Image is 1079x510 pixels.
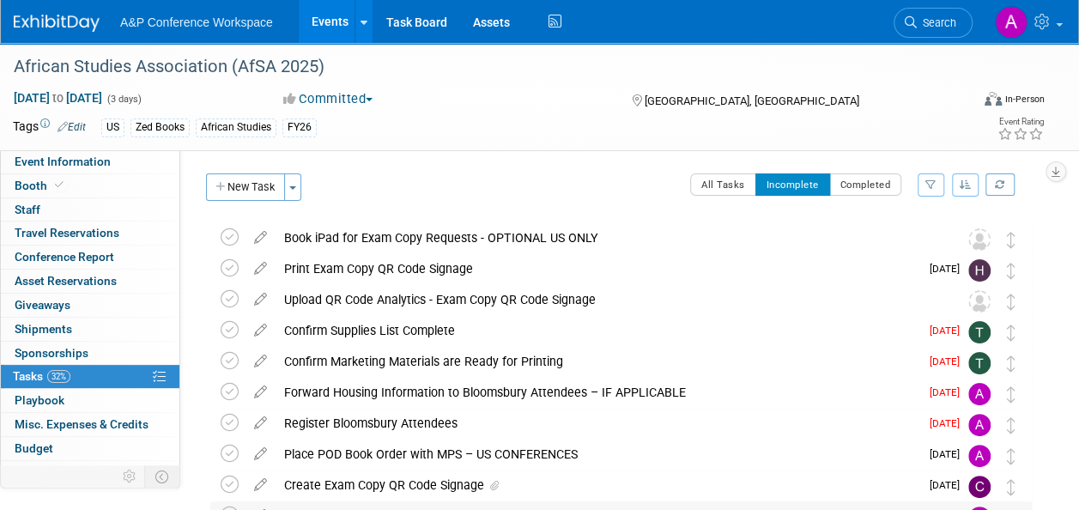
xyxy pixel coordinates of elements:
[968,290,991,313] img: Unassigned
[645,94,859,107] span: [GEOGRAPHIC_DATA], [GEOGRAPHIC_DATA]
[1007,325,1015,341] i: Move task
[1,389,179,412] a: Playbook
[246,292,276,307] a: edit
[1007,386,1015,403] i: Move task
[106,94,142,105] span: (3 days)
[1,150,179,173] a: Event Information
[50,91,66,105] span: to
[55,180,64,190] i: Booth reservation complete
[894,89,1045,115] div: Event Format
[115,465,145,488] td: Personalize Event Tab Strip
[276,409,919,438] div: Register Bloomsbury Attendees
[120,15,273,29] span: A&P Conference Workspace
[829,173,902,196] button: Completed
[276,285,934,314] div: Upload QR Code Analytics - Exam Copy QR Code Signage
[1007,294,1015,310] i: Move task
[15,155,111,168] span: Event Information
[930,479,968,491] span: [DATE]
[755,173,830,196] button: Incomplete
[246,416,276,431] a: edit
[1007,263,1015,279] i: Move task
[968,383,991,405] img: Amanda Oney
[246,477,276,493] a: edit
[1,342,179,365] a: Sponsorships
[13,369,70,383] span: Tasks
[995,6,1027,39] img: Amanda Oney
[1007,232,1015,248] i: Move task
[246,446,276,462] a: edit
[968,321,991,343] img: Tia Ali
[917,16,956,29] span: Search
[968,414,991,436] img: Amanda Oney
[1007,417,1015,434] i: Move task
[8,52,956,82] div: African Studies Association (AfSA 2025)
[13,118,86,137] td: Tags
[1007,479,1015,495] i: Move task
[15,298,70,312] span: Giveaways
[276,316,919,345] div: Confirm Supplies List Complete
[1,222,179,245] a: Travel Reservations
[145,465,180,488] td: Toggle Event Tabs
[276,223,934,252] div: Book iPad for Exam Copy Requests - OPTIONAL US ONLY
[15,203,40,216] span: Staff
[15,322,72,336] span: Shipments
[1,198,179,222] a: Staff
[206,173,285,201] button: New Task
[15,250,114,264] span: Conference Report
[277,90,379,108] button: Committed
[1,318,179,341] a: Shipments
[968,445,991,467] img: Amanda Oney
[15,393,64,407] span: Playbook
[47,370,70,383] span: 32%
[276,440,919,469] div: Place POD Book Order with MPS – US CONFERENCES
[690,173,756,196] button: All Tasks
[282,118,317,137] div: FY26
[1,246,179,269] a: Conference Report
[1,461,179,484] a: ROI, Objectives & ROO
[246,230,276,246] a: edit
[13,90,103,106] span: [DATE] [DATE]
[246,354,276,369] a: edit
[1007,355,1015,372] i: Move task
[968,259,991,282] img: Hannah Siegel
[15,441,53,455] span: Budget
[1,413,179,436] a: Misc. Expenses & Credits
[15,346,88,360] span: Sponsorships
[968,476,991,498] img: Christine Ritchlin
[1004,93,1045,106] div: In-Person
[276,254,919,283] div: Print Exam Copy QR Code Signage
[15,465,130,479] span: ROI, Objectives & ROO
[985,173,1015,196] a: Refresh
[985,92,1002,106] img: Format-Inperson.png
[968,228,991,251] img: Unassigned
[968,352,991,374] img: Tia Ali
[276,471,919,500] div: Create Exam Copy QR Code Signage
[1,270,179,293] a: Asset Reservations
[1,365,179,388] a: Tasks32%
[930,263,968,275] span: [DATE]
[58,121,86,133] a: Edit
[276,378,919,407] div: Forward Housing Information to Bloomsbury Attendees – IF APPLICABLE
[15,179,67,192] span: Booth
[246,385,276,400] a: edit
[930,386,968,398] span: [DATE]
[196,118,276,137] div: African Studies
[1007,448,1015,464] i: Move task
[894,8,973,38] a: Search
[15,274,117,288] span: Asset Reservations
[15,226,119,240] span: Travel Reservations
[930,325,968,337] span: [DATE]
[246,261,276,276] a: edit
[276,347,919,376] div: Confirm Marketing Materials are Ready for Printing
[1,294,179,317] a: Giveaways
[130,118,190,137] div: Zed Books
[1,174,179,197] a: Booth
[1,437,179,460] a: Budget
[930,448,968,460] span: [DATE]
[14,15,100,32] img: ExhibitDay
[997,118,1044,126] div: Event Rating
[15,417,149,431] span: Misc. Expenses & Credits
[930,417,968,429] span: [DATE]
[246,323,276,338] a: edit
[101,118,124,137] div: US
